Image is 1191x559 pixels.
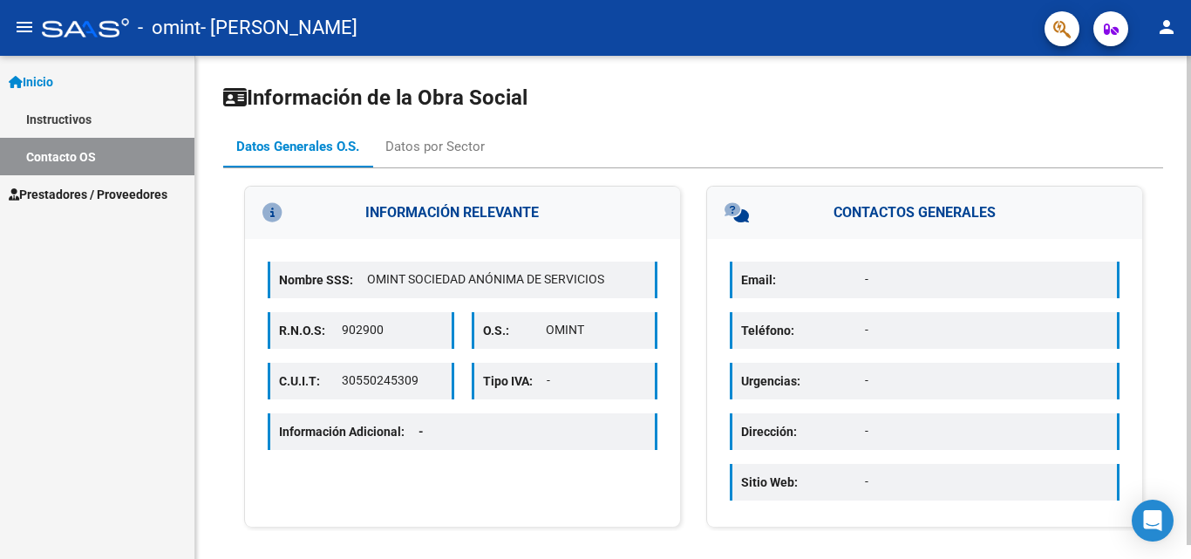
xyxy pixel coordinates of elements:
[483,372,547,391] p: Tipo IVA:
[279,372,342,391] p: C.U.I.T:
[14,17,35,37] mat-icon: menu
[236,137,359,156] div: Datos Generales O.S.
[865,321,1108,339] p: -
[547,372,647,390] p: -
[9,185,167,204] span: Prestadores / Proveedores
[483,321,546,340] p: O.S.:
[865,422,1108,440] p: -
[741,372,865,391] p: Urgencias:
[367,270,646,289] p: OMINT SOCIEDAD ANÓNIMA DE SERVICIOS
[865,270,1108,289] p: -
[865,372,1108,390] p: -
[279,422,438,441] p: Información Adicional:
[865,473,1108,491] p: -
[741,422,865,441] p: Dirección:
[201,9,357,47] span: - [PERSON_NAME]
[546,321,646,339] p: OMINT
[741,270,865,290] p: Email:
[245,187,680,239] h3: INFORMACIÓN RELEVANTE
[342,321,442,339] p: 902900
[1132,500,1174,542] div: Open Intercom Messenger
[741,321,865,340] p: Teléfono:
[279,270,367,290] p: Nombre SSS:
[342,372,442,390] p: 30550245309
[419,425,424,439] span: -
[9,72,53,92] span: Inicio
[279,321,342,340] p: R.N.O.S:
[707,187,1142,239] h3: CONTACTOS GENERALES
[385,137,485,156] div: Datos por Sector
[138,9,201,47] span: - omint
[1156,17,1177,37] mat-icon: person
[223,84,1163,112] h1: Información de la Obra Social
[741,473,865,492] p: Sitio Web:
